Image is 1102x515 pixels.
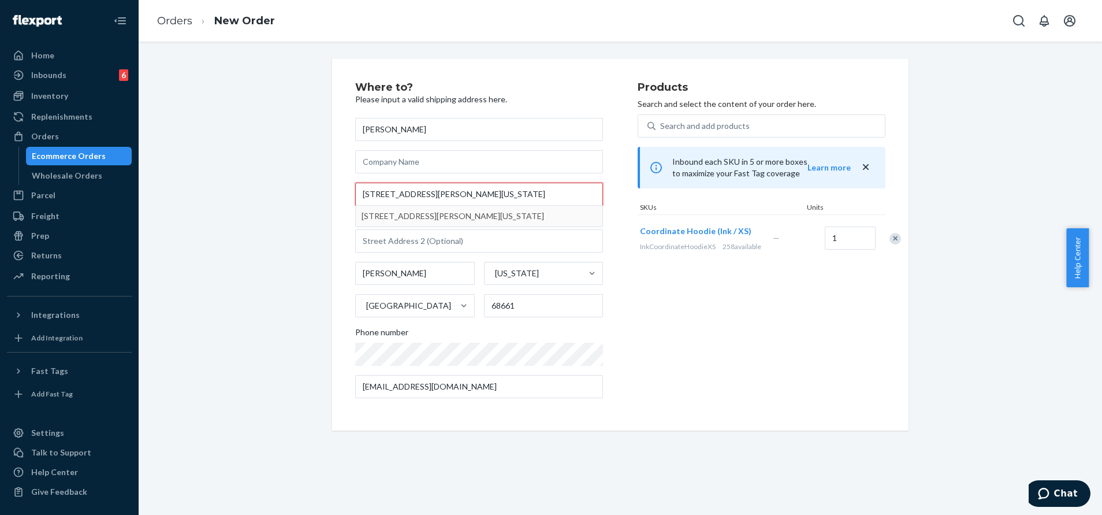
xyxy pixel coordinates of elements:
div: [GEOGRAPHIC_DATA] [366,300,451,312]
a: Settings [7,424,132,442]
input: [STREET_ADDRESS][PERSON_NAME][US_STATE] Street1 cannot exceed 35 characters [355,183,603,206]
div: [STREET_ADDRESS][PERSON_NAME][US_STATE] [362,206,597,227]
input: [GEOGRAPHIC_DATA] [365,300,366,312]
div: Inbound each SKU in 5 or more boxes to maximize your Fast Tag coverage [638,147,885,188]
div: SKUs [638,202,805,214]
a: Orders [7,127,132,146]
button: Open account menu [1058,9,1081,32]
ol: breadcrumbs [148,4,284,38]
p: Please input a valid shipping address here. [355,94,603,105]
a: Returns [7,246,132,265]
span: InkCoordinateHoodieXS [640,242,716,251]
input: [US_STATE] [494,268,495,279]
div: [US_STATE] [495,268,539,279]
button: Close Navigation [109,9,132,32]
input: Quantity [825,227,876,250]
button: Integrations [7,306,132,324]
div: Inventory [31,90,68,102]
span: Coordinate Hoodie (Ink / XS) [640,226,751,236]
div: Search and add products [660,120,750,132]
div: Orders [31,131,59,142]
a: Orders [157,14,192,27]
div: Remove Item [889,233,901,244]
a: Add Fast Tag [7,385,132,403]
div: Give Feedback [31,486,87,498]
div: Parcel [31,190,55,201]
div: Ecommerce Orders [32,150,106,162]
a: New Order [214,14,275,27]
div: 6 [119,69,128,81]
button: Give Feedback [7,483,132,501]
div: Reporting [31,271,70,282]
input: City [355,262,475,285]
div: Help Center [31,466,78,478]
h2: Where to? [355,82,603,94]
button: Open notifications [1033,9,1056,32]
input: ZIP Code [484,294,604,317]
a: Inbounds6 [7,66,132,84]
span: Phone number [355,327,408,343]
span: — [773,233,780,243]
a: Home [7,46,132,65]
div: Replenishments [31,111,92,123]
div: Freight [31,210,59,222]
div: Settings [31,427,64,439]
input: Email (Only Required for International) [355,375,603,398]
button: Help Center [1066,228,1089,287]
a: Freight [7,207,132,225]
div: Talk to Support [31,447,91,458]
input: First & Last Name [355,118,603,141]
button: Learn more [807,162,851,173]
button: Open Search Box [1007,9,1030,32]
div: Integrations [31,309,80,321]
button: close [860,161,872,173]
div: Wholesale Orders [32,170,102,181]
span: 258 available [723,242,761,251]
p: Search and select the content of your order here. [638,98,885,110]
a: Reporting [7,267,132,286]
input: Street Address 2 (Optional) [355,229,603,253]
iframe: Opens a widget where you can chat to one of our agents [1029,480,1090,509]
a: Ecommerce Orders [26,147,132,165]
a: Replenishments [7,108,132,126]
div: Units [805,202,857,214]
button: Talk to Support [7,443,132,462]
img: Flexport logo [13,15,62,27]
a: Prep [7,227,132,245]
div: Prep [31,230,49,242]
a: Help Center [7,463,132,481]
div: Home [31,50,54,61]
button: Fast Tags [7,362,132,380]
div: Returns [31,250,62,261]
h2: Products [638,82,885,94]
div: Add Integration [31,333,83,343]
div: Add Fast Tag [31,389,73,399]
div: Inbounds [31,69,66,81]
a: Inventory [7,87,132,105]
a: Parcel [7,186,132,205]
div: Fast Tags [31,365,68,377]
button: Coordinate Hoodie (Ink / XS) [640,225,751,237]
a: Wholesale Orders [26,166,132,185]
input: Company Name [355,150,603,173]
a: Add Integration [7,329,132,347]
